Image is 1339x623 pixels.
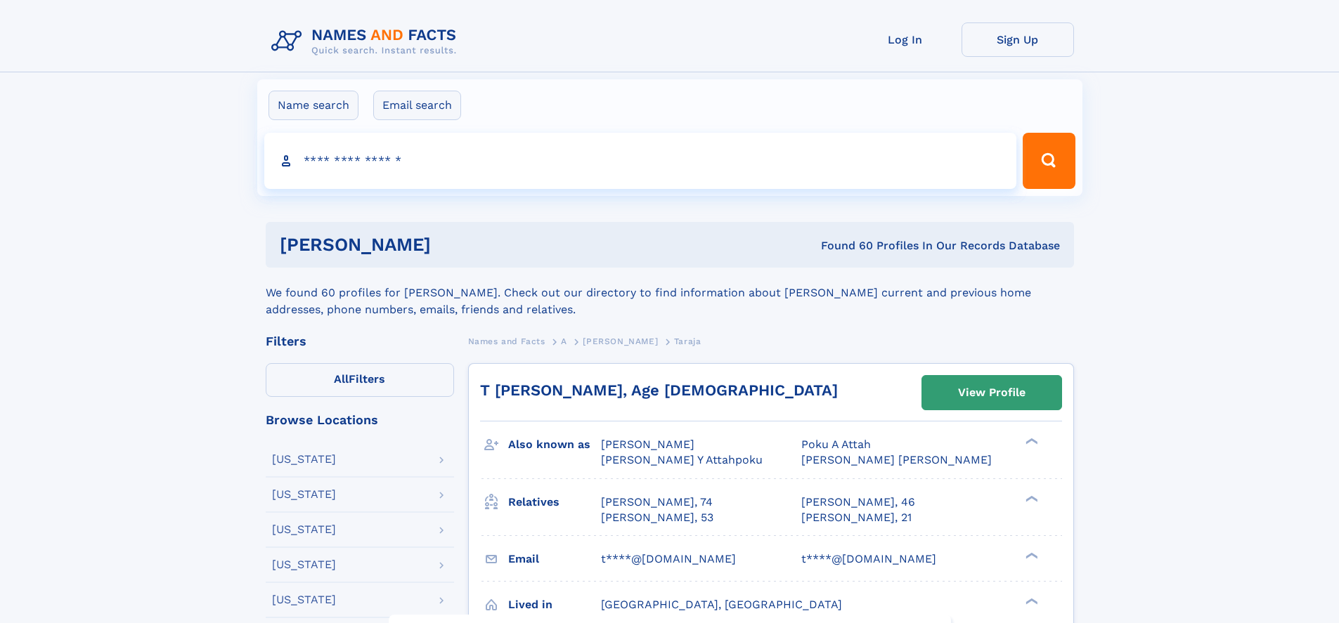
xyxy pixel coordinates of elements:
[266,414,454,426] div: Browse Locations
[801,438,871,451] span: Poku A Attah
[266,363,454,397] label: Filters
[334,372,349,386] span: All
[264,133,1017,189] input: search input
[674,336,701,346] span: Taraja
[508,490,601,514] h3: Relatives
[962,22,1074,57] a: Sign Up
[266,335,454,348] div: Filters
[922,376,1061,409] a: View Profile
[601,453,763,466] span: [PERSON_NAME] Y Attahpoku
[583,332,658,350] a: [PERSON_NAME]
[601,494,713,510] a: [PERSON_NAME], 74
[801,494,915,510] a: [PERSON_NAME], 46
[561,336,567,346] span: A
[508,593,601,617] h3: Lived in
[801,510,912,525] a: [PERSON_NAME], 21
[1022,437,1039,446] div: ❯
[508,433,601,457] h3: Also known as
[272,524,336,535] div: [US_STATE]
[373,91,461,120] label: Email search
[1022,596,1039,605] div: ❯
[958,376,1026,409] div: View Profile
[280,236,626,254] h1: [PERSON_NAME]
[1023,133,1075,189] button: Search Button
[266,268,1074,318] div: We found 60 profiles for [PERSON_NAME]. Check out our directory to find information about [PERSON...
[601,598,842,611] span: [GEOGRAPHIC_DATA], [GEOGRAPHIC_DATA]
[583,336,658,346] span: [PERSON_NAME]
[272,594,336,605] div: [US_STATE]
[272,454,336,465] div: [US_STATE]
[626,238,1060,254] div: Found 60 Profiles In Our Records Database
[1022,551,1039,560] div: ❯
[1022,494,1039,503] div: ❯
[272,559,336,570] div: [US_STATE]
[849,22,962,57] a: Log In
[561,332,567,350] a: A
[266,22,468,60] img: Logo Names and Facts
[508,547,601,571] h3: Email
[801,453,992,466] span: [PERSON_NAME] [PERSON_NAME]
[468,332,545,350] a: Names and Facts
[480,381,838,399] a: T [PERSON_NAME], Age [DEMOGRAPHIC_DATA]
[601,438,694,451] span: [PERSON_NAME]
[269,91,358,120] label: Name search
[272,489,336,500] div: [US_STATE]
[601,510,713,525] a: [PERSON_NAME], 53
